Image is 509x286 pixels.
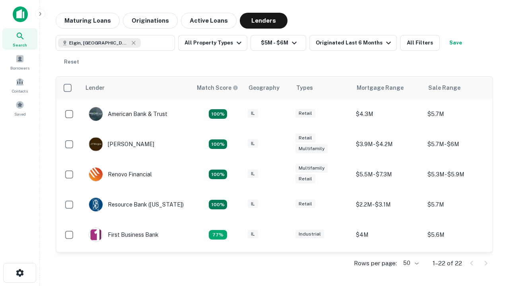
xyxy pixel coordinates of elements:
div: First Business Bank [89,228,159,242]
a: Contacts [2,74,37,96]
a: Search [2,28,37,50]
button: Lenders [240,13,288,29]
td: $2.2M - $3.1M [352,189,424,220]
td: $5.6M [424,220,495,250]
button: All Filters [400,35,440,51]
span: Saved [14,111,26,117]
div: Matching Properties: 3, hasApolloMatch: undefined [209,230,227,240]
div: Originated Last 6 Months [316,38,393,48]
td: $5.7M - $6M [424,129,495,159]
button: Reset [59,54,84,70]
div: Matching Properties: 7, hasApolloMatch: undefined [209,109,227,119]
button: Originated Last 6 Months [309,35,397,51]
div: Retail [295,133,315,143]
td: $5.7M [424,99,495,129]
span: Search [13,42,27,48]
div: Industrial [295,230,324,239]
div: Geography [249,83,280,93]
div: Retail [295,199,315,209]
button: All Property Types [178,35,247,51]
button: Save your search to get updates of matches that match your search criteria. [443,35,468,51]
img: picture [89,198,103,211]
div: Renovo Financial [89,167,152,182]
div: IL [248,109,258,118]
th: Geography [244,77,291,99]
button: $5M - $6M [251,35,306,51]
td: $5.7M [424,189,495,220]
iframe: Chat Widget [469,197,509,235]
div: Retail [295,109,315,118]
p: 1–22 of 22 [433,259,462,268]
div: IL [248,230,258,239]
h6: Match Score [197,83,237,92]
th: Sale Range [424,77,495,99]
img: picture [89,228,103,242]
div: Multifamily [295,144,328,153]
div: Matching Properties: 4, hasApolloMatch: undefined [209,170,227,179]
div: Capitalize uses an advanced AI algorithm to match your search with the best lender. The match sco... [197,83,238,92]
th: Mortgage Range [352,77,424,99]
span: Contacts [12,88,28,94]
div: American Bank & Trust [89,107,167,121]
div: Sale Range [428,83,460,93]
td: $3.9M - $4.2M [352,129,424,159]
span: Elgin, [GEOGRAPHIC_DATA], [GEOGRAPHIC_DATA] [69,39,129,46]
td: $5.3M - $5.9M [424,159,495,189]
td: $5.5M - $7.3M [352,159,424,189]
a: Saved [2,97,37,119]
button: Maturing Loans [56,13,120,29]
div: Types [296,83,313,93]
div: IL [248,199,258,209]
p: Rows per page: [354,259,397,268]
div: Matching Properties: 4, hasApolloMatch: undefined [209,200,227,209]
div: IL [248,169,258,178]
td: $5.1M [424,250,495,280]
img: picture [89,168,103,181]
th: Capitalize uses an advanced AI algorithm to match your search with the best lender. The match sco... [192,77,244,99]
div: Retail [295,174,315,184]
div: Matching Properties: 4, hasApolloMatch: undefined [209,139,227,149]
div: Mortgage Range [357,83,404,93]
div: IL [248,139,258,148]
img: capitalize-icon.png [13,6,28,22]
div: Multifamily [295,164,328,173]
td: $3.1M [352,250,424,280]
td: $4M [352,220,424,250]
button: Originations [123,13,178,29]
img: picture [89,107,103,121]
button: Active Loans [181,13,237,29]
div: Resource Bank ([US_STATE]) [89,197,184,212]
span: Borrowers [10,65,29,71]
div: Lender [85,83,105,93]
a: Borrowers [2,51,37,73]
img: picture [89,137,103,151]
th: Lender [81,77,192,99]
th: Types [291,77,352,99]
div: 50 [400,257,420,269]
div: [PERSON_NAME] [89,137,154,151]
td: $4.3M [352,99,424,129]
